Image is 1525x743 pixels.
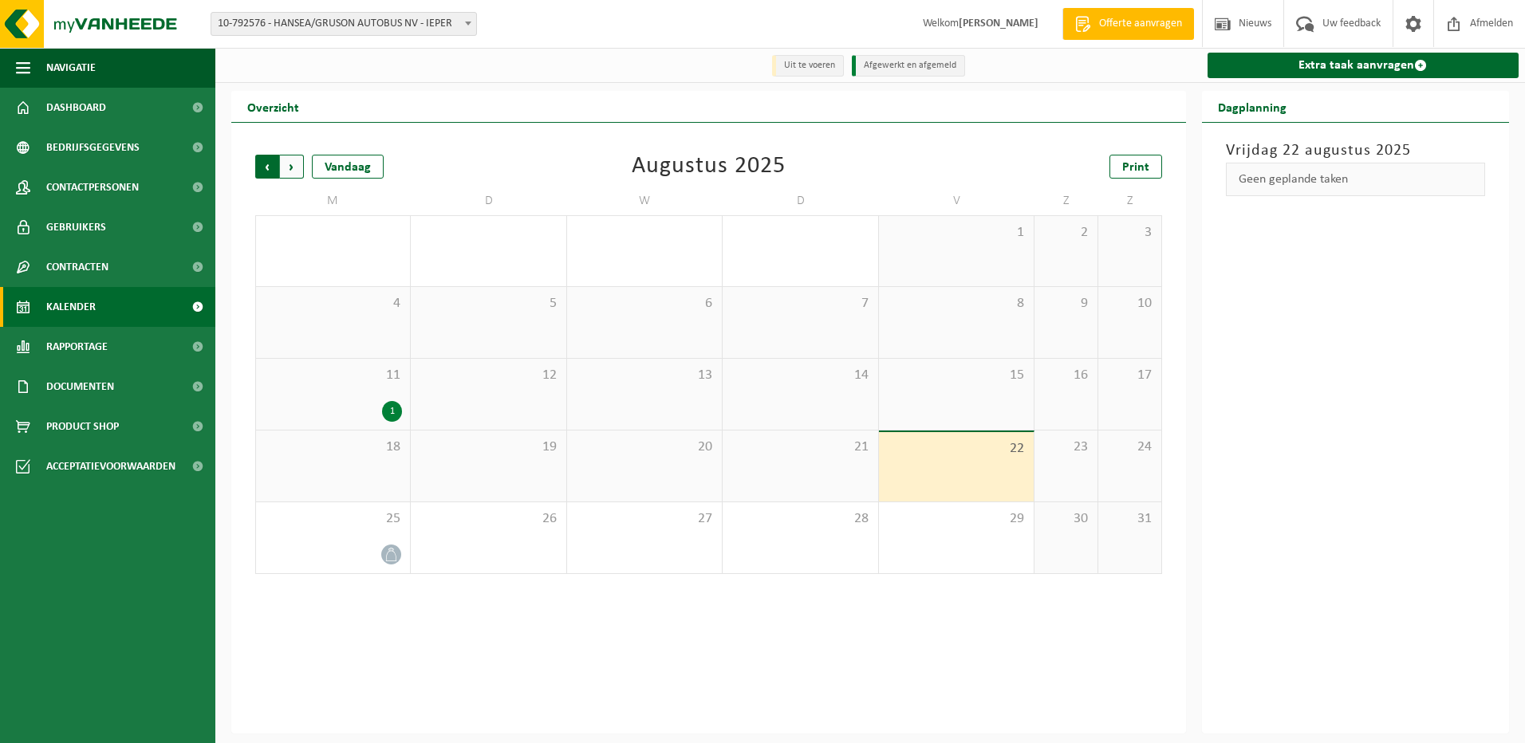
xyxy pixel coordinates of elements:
span: 23 [1042,438,1090,456]
span: 1 [887,224,1026,242]
span: 12 [419,367,558,384]
span: Dashboard [46,88,106,128]
div: Vandaag [312,155,384,179]
td: V [879,187,1034,215]
td: Z [1034,187,1098,215]
span: Acceptatievoorwaarden [46,446,175,486]
a: Print [1109,155,1162,179]
td: W [567,187,723,215]
span: 10-792576 - HANSEA/GRUSON AUTOBUS NV - IEPER [211,12,477,36]
span: 3 [1106,224,1153,242]
span: 17 [1106,367,1153,384]
strong: [PERSON_NAME] [959,18,1038,29]
span: 26 [419,510,558,528]
span: 25 [264,510,402,528]
span: 30 [1042,510,1090,528]
span: Offerte aanvragen [1095,16,1186,32]
span: 24 [1106,438,1153,456]
div: Augustus 2025 [632,155,786,179]
span: Bedrijfsgegevens [46,128,140,167]
span: Gebruikers [46,207,106,247]
div: 1 [382,401,402,422]
span: Rapportage [46,327,108,367]
td: D [723,187,878,215]
td: Z [1098,187,1162,215]
span: 11 [264,367,402,384]
span: 18 [264,438,402,456]
span: 2 [1042,224,1090,242]
span: 14 [731,367,869,384]
span: 15 [887,367,1026,384]
td: M [255,187,411,215]
h3: Vrijdag 22 augustus 2025 [1226,139,1486,163]
span: 22 [887,440,1026,458]
span: 5 [419,295,558,313]
span: 6 [575,295,714,313]
span: Print [1122,161,1149,174]
span: Navigatie [46,48,96,88]
span: Documenten [46,367,114,407]
span: 27 [575,510,714,528]
span: Volgende [280,155,304,179]
span: 16 [1042,367,1090,384]
span: 7 [731,295,869,313]
span: Product Shop [46,407,119,446]
a: Offerte aanvragen [1062,8,1194,40]
h2: Dagplanning [1202,91,1302,122]
div: Geen geplande taken [1226,163,1486,196]
span: 10-792576 - HANSEA/GRUSON AUTOBUS NV - IEPER [211,13,476,35]
span: 20 [575,438,714,456]
span: 29 [887,510,1026,528]
span: Kalender [46,287,96,327]
span: Vorige [255,155,279,179]
h2: Overzicht [231,91,315,122]
span: 4 [264,295,402,313]
span: 19 [419,438,558,456]
span: 28 [731,510,869,528]
td: D [411,187,566,215]
span: 10 [1106,295,1153,313]
span: 8 [887,295,1026,313]
span: 9 [1042,295,1090,313]
span: 13 [575,367,714,384]
span: Contracten [46,247,108,287]
li: Uit te voeren [772,55,844,77]
li: Afgewerkt en afgemeld [852,55,965,77]
span: Contactpersonen [46,167,139,207]
span: 31 [1106,510,1153,528]
a: Extra taak aanvragen [1208,53,1519,78]
span: 21 [731,438,869,456]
